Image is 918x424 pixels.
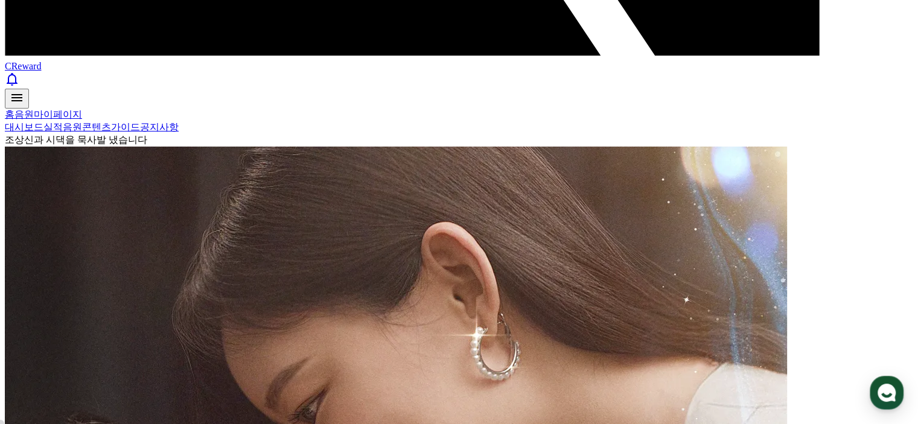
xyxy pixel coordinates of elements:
a: 음원 [63,122,82,132]
a: 가이드 [111,122,140,132]
a: 실적 [43,122,63,132]
a: CReward [5,50,913,71]
a: 마이페이지 [34,109,82,119]
span: 대화 [110,343,125,352]
span: CReward [5,61,41,71]
a: 홈 [5,109,14,119]
a: 공지사항 [140,122,179,132]
a: 콘텐츠 [82,122,111,132]
span: 홈 [38,342,45,352]
span: 설정 [186,342,201,352]
a: 대시보드 [5,122,43,132]
div: 조상신과 시댁을 묵사발 냈습니다 [5,134,913,147]
a: 음원 [14,109,34,119]
a: 설정 [156,324,232,354]
a: 홈 [4,324,80,354]
a: 대화 [80,324,156,354]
